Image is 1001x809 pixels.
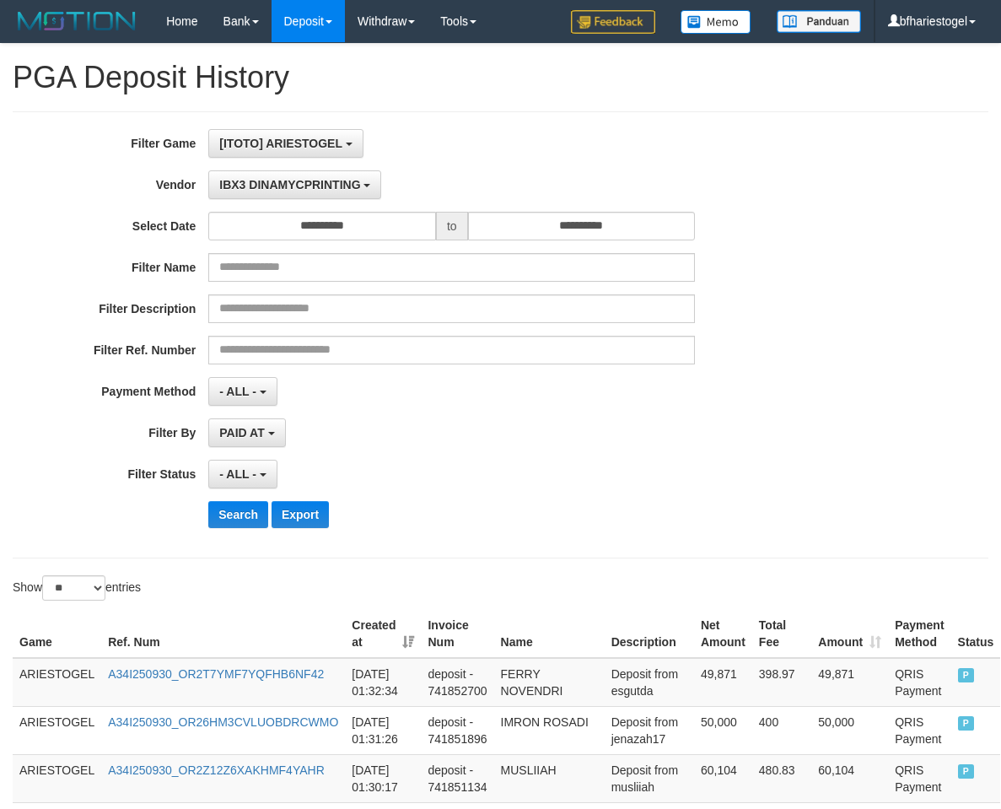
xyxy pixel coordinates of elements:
td: 400 [752,706,811,754]
h1: PGA Deposit History [13,61,988,94]
td: Deposit from esgutda [605,658,694,707]
button: [ITOTO] ARIESTOGEL [208,129,363,158]
img: Feedback.jpg [571,10,655,34]
a: A34I250930_OR2T7YMF7YQFHB6NF42 [108,667,324,681]
td: Deposit from jenazah17 [605,706,694,754]
td: 60,104 [811,754,888,802]
span: [ITOTO] ARIESTOGEL [219,137,342,150]
td: QRIS Payment [888,754,950,802]
th: Invoice Num [421,610,493,658]
span: PAID [958,716,975,731]
th: Ref. Num [101,610,345,658]
td: [DATE] 01:32:34 [345,658,421,707]
td: QRIS Payment [888,658,950,707]
td: 50,000 [811,706,888,754]
span: - ALL - [219,385,256,398]
span: PAID AT [219,426,264,440]
button: PAID AT [208,418,285,447]
span: - ALL - [219,467,256,481]
button: IBX3 DINAMYCPRINTING [208,170,381,199]
td: deposit - 741851896 [421,706,493,754]
th: Amount: activate to sort column ascending [811,610,888,658]
button: - ALL - [208,377,277,406]
td: 49,871 [811,658,888,707]
th: Created at: activate to sort column ascending [345,610,421,658]
td: deposit - 741852700 [421,658,493,707]
th: Total Fee [752,610,811,658]
button: Export [272,501,329,528]
img: MOTION_logo.png [13,8,141,34]
span: IBX3 DINAMYCPRINTING [219,178,360,191]
td: 50,000 [694,706,752,754]
img: Button%20Memo.svg [681,10,751,34]
span: PAID [958,668,975,682]
button: Search [208,501,268,528]
a: A34I250930_OR2Z12Z6XAKHMF4YAHR [108,763,325,777]
td: IMRON ROSADI [494,706,605,754]
td: 49,871 [694,658,752,707]
th: Name [494,610,605,658]
span: to [436,212,468,240]
img: panduan.png [777,10,861,33]
th: Net Amount [694,610,752,658]
td: 398.97 [752,658,811,707]
td: [DATE] 01:31:26 [345,706,421,754]
button: - ALL - [208,460,277,488]
label: Show entries [13,575,141,601]
td: ARIESTOGEL [13,658,101,707]
th: Description [605,610,694,658]
td: 480.83 [752,754,811,802]
th: Game [13,610,101,658]
td: QRIS Payment [888,706,950,754]
select: Showentries [42,575,105,601]
td: 60,104 [694,754,752,802]
td: MUSLIIAH [494,754,605,802]
th: Payment Method [888,610,950,658]
td: FERRY NOVENDRI [494,658,605,707]
span: PAID [958,764,975,779]
td: Deposit from musliiah [605,754,694,802]
a: A34I250930_OR26HM3CVLUOBDRCWMO [108,715,338,729]
td: deposit - 741851134 [421,754,493,802]
td: [DATE] 01:30:17 [345,754,421,802]
td: ARIESTOGEL [13,706,101,754]
th: Status [951,610,1001,658]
